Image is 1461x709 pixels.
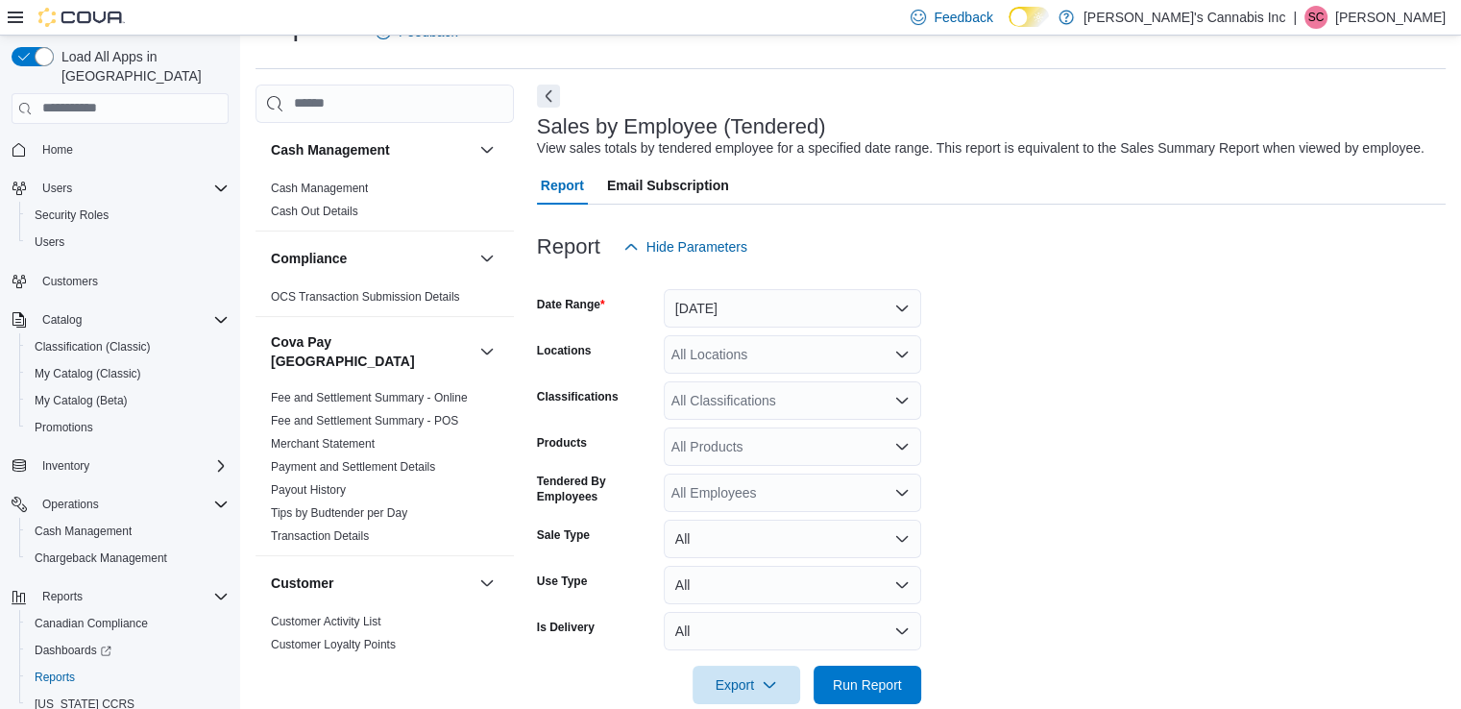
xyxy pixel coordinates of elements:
button: Reports [4,583,236,610]
span: Customers [42,274,98,289]
span: Home [42,142,73,158]
label: Products [537,435,587,451]
a: Merchant Statement [271,437,375,451]
span: Dark Mode [1009,27,1010,28]
a: Fee and Settlement Summary - Online [271,391,468,404]
a: My Catalog (Beta) [27,389,135,412]
a: Cash Out Details [271,205,358,218]
label: Tendered By Employees [537,474,656,504]
button: Catalog [35,308,89,331]
a: Security Roles [27,204,116,227]
span: Users [35,177,229,200]
span: Load All Apps in [GEOGRAPHIC_DATA] [54,47,229,86]
button: Users [35,177,80,200]
button: Catalog [4,306,236,333]
a: Promotions [27,416,101,439]
span: Cash Management [271,181,368,196]
a: Customer Activity List [271,615,381,628]
button: Reports [19,664,236,691]
span: Canadian Compliance [27,612,229,635]
a: Classification (Classic) [27,335,158,358]
button: Promotions [19,414,236,441]
button: Open list of options [894,439,910,454]
label: Locations [537,343,592,358]
span: Run Report [833,675,902,695]
span: Operations [42,497,99,512]
span: My Catalog (Classic) [27,362,229,385]
button: My Catalog (Beta) [19,387,236,414]
span: Home [35,137,229,161]
span: Reports [35,670,75,685]
span: Cash Management [35,524,132,539]
span: Canadian Compliance [35,616,148,631]
span: Payment and Settlement Details [271,459,435,475]
a: Dashboards [27,639,119,662]
button: Hide Parameters [616,228,755,266]
span: Dashboards [27,639,229,662]
span: Cash Management [27,520,229,543]
span: Classification (Classic) [27,335,229,358]
span: Reports [42,589,83,604]
span: Inventory [42,458,89,474]
span: Hide Parameters [646,237,747,257]
a: My Catalog (Classic) [27,362,149,385]
button: Cash Management [475,138,499,161]
button: Next [537,85,560,108]
span: Users [42,181,72,196]
span: Chargeback Management [27,547,229,570]
button: All [664,520,921,558]
div: Cova Pay [GEOGRAPHIC_DATA] [256,386,514,555]
button: Inventory [35,454,97,477]
button: Open list of options [894,485,910,501]
button: Home [4,135,236,163]
span: Reports [35,585,229,608]
span: Feedback [934,8,992,27]
span: Fee and Settlement Summary - Online [271,390,468,405]
a: Cash Management [27,520,139,543]
label: Classifications [537,389,619,404]
button: Open list of options [894,347,910,362]
a: Customer Loyalty Points [271,638,396,651]
p: [PERSON_NAME]'s Cannabis Inc [1084,6,1285,29]
button: Run Report [814,666,921,704]
a: Users [27,231,72,254]
a: Canadian Compliance [27,612,156,635]
span: My Catalog (Beta) [35,393,128,408]
span: Customer Activity List [271,614,381,629]
span: Fee and Settlement Summary - POS [271,413,458,428]
span: Catalog [35,308,229,331]
button: Users [4,175,236,202]
div: View sales totals by tendered employee for a specified date range. This report is equivalent to t... [537,138,1424,159]
button: Cova Pay [GEOGRAPHIC_DATA] [475,340,499,363]
div: Cash Management [256,177,514,231]
button: Compliance [475,247,499,270]
button: Cash Management [19,518,236,545]
span: Classification (Classic) [35,339,151,354]
span: Promotions [35,420,93,435]
span: My Catalog (Classic) [35,366,141,381]
span: Export [704,666,789,704]
button: Classification (Classic) [19,333,236,360]
span: Customer Loyalty Points [271,637,396,652]
button: Customer [475,572,499,595]
h3: Customer [271,574,333,593]
button: Inventory [4,452,236,479]
button: My Catalog (Classic) [19,360,236,387]
img: Cova [38,8,125,27]
span: Report [541,166,584,205]
span: Email Subscription [607,166,729,205]
a: OCS Transaction Submission Details [271,290,460,304]
button: Cash Management [271,140,472,159]
span: Catalog [42,312,82,328]
button: Customer [271,574,472,593]
a: Cash Management [271,182,368,195]
label: Sale Type [537,527,590,543]
button: Open list of options [894,393,910,408]
button: Security Roles [19,202,236,229]
button: All [664,566,921,604]
span: Chargeback Management [35,550,167,566]
span: Users [35,234,64,250]
span: My Catalog (Beta) [27,389,229,412]
a: Transaction Details [271,529,369,543]
button: Users [19,229,236,256]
